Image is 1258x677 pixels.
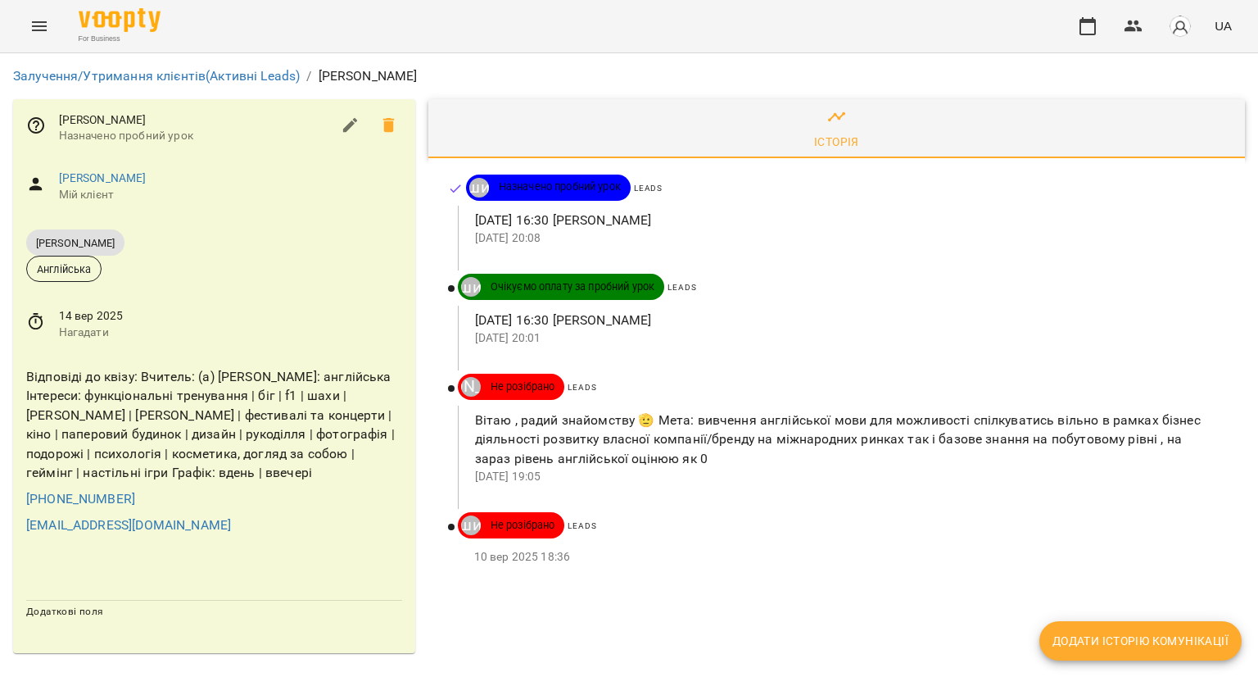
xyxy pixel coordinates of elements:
[481,279,665,294] span: Очікуємо оплату за пробний урок
[466,178,489,198] a: Пахольчишин Вікторія
[79,34,161,44] span: For Business
[59,171,147,184] a: [PERSON_NAME]
[634,184,663,193] span: Leads
[13,66,1245,86] nav: breadcrumb
[79,8,161,32] img: Voopty Logo
[306,66,311,86] li: /
[458,277,481,297] a: Пахольчишин Вікторія
[489,179,631,194] span: Назначено пробний урок
[475,330,1219,347] p: [DATE] 20:01
[667,283,696,292] span: Leads
[568,521,596,530] span: Leads
[481,518,565,533] span: Не розібрано
[475,211,1219,230] p: [DATE] 16:30 [PERSON_NAME]
[475,311,1219,330] p: [DATE] 16:30 [PERSON_NAME]
[469,178,489,198] div: Пахольчишин Вікторія
[26,606,103,617] span: Додаткові поля
[13,68,300,84] a: Залучення/Утримання клієнтів(Активні Leads)
[1039,621,1242,661] button: Додати історію комунікації
[475,230,1219,247] p: [DATE] 20:08
[458,377,481,397] a: [PERSON_NAME]
[319,66,418,86] p: [PERSON_NAME]
[461,377,481,397] div: Степаненко Анастасія
[475,469,1219,485] p: [DATE] 19:05
[26,236,124,250] span: [PERSON_NAME]
[458,516,481,535] a: Пахольчишин Вікторія
[26,116,46,135] svg: Відповідальний співробітник не заданий
[26,517,231,533] a: [EMAIL_ADDRESS][DOMAIN_NAME]
[27,261,101,277] span: Англійська
[461,277,481,297] div: Пахольчишин Вікторія
[59,112,331,129] span: [PERSON_NAME]
[814,132,859,152] div: Історія
[474,549,1219,566] p: 10 вер 2025 18:36
[461,516,481,535] div: Пахольчишин Вікторія
[481,379,565,394] span: Не розібрано
[1215,17,1232,34] span: UA
[23,364,405,486] div: Відповіді до квізу: Вчитель: (а) [PERSON_NAME]: англійська Інтереси: функціональні тренування | б...
[1208,11,1238,41] button: UA
[59,325,402,341] span: Нагадати
[20,7,59,46] button: Menu
[59,308,402,325] span: 14 вер 2025
[475,411,1219,469] p: Вітаю , радий знайомству 🫡 Мета: вивчення англійської мови для можливості спілкуватись вільно в р...
[568,383,596,392] span: Leads
[26,491,135,507] a: [PHONE_NUMBER]
[1052,631,1229,651] span: Додати історію комунікації
[59,187,402,203] span: Мій клієнт
[59,128,331,144] span: Назначено пробний урок
[1169,15,1192,38] img: avatar_s.png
